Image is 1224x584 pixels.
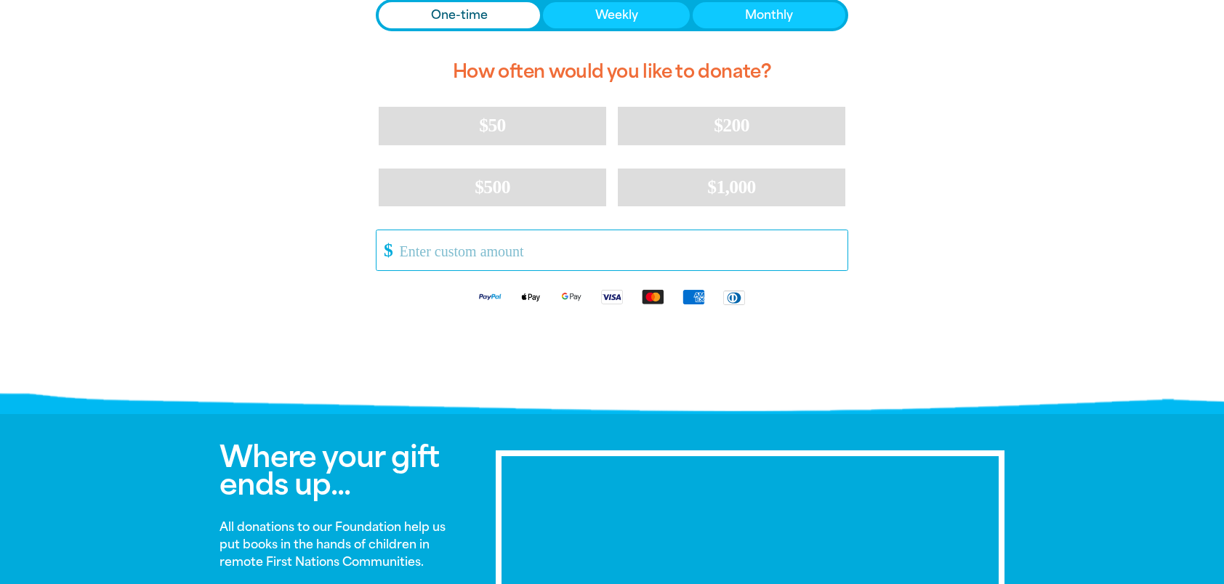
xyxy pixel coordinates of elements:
[431,7,488,24] span: One-time
[475,177,510,198] span: $500
[376,49,848,95] h2: How often would you like to donate?
[220,439,439,502] span: Where your gift ends up...
[377,234,392,267] span: $
[673,288,714,305] img: American Express logo
[595,7,638,24] span: Weekly
[693,2,845,28] button: Monthly
[379,2,540,28] button: One-time
[745,7,793,24] span: Monthly
[543,2,690,28] button: Weekly
[714,289,754,306] img: Diners Club logo
[379,107,606,145] button: $50
[707,177,756,198] span: $1,000
[379,169,606,206] button: $500
[470,288,510,305] img: Paypal logo
[551,288,592,305] img: Google Pay logo
[510,288,551,305] img: Apple Pay logo
[592,288,632,305] img: Visa logo
[632,288,673,305] img: Mastercard logo
[618,169,845,206] button: $1,000
[714,115,749,136] span: $200
[479,115,505,136] span: $50
[376,277,848,317] div: Available payment methods
[618,107,845,145] button: $200
[390,230,847,270] input: Enter custom amount
[220,520,446,569] strong: All donations to our Foundation help us put books in the hands of children in remote First Nation...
